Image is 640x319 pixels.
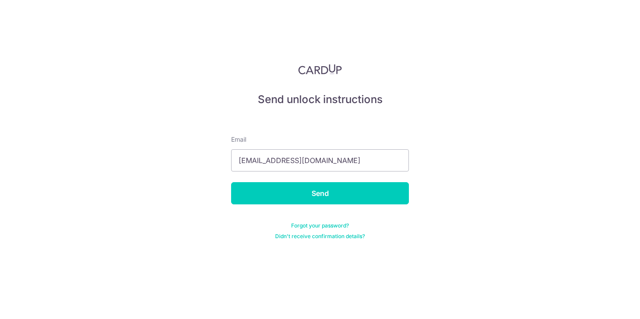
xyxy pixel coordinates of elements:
[298,64,342,75] img: CardUp Logo
[275,233,365,240] a: Didn't receive confirmation details?
[231,92,409,107] h5: Send unlock instructions
[231,149,409,171] input: Enter your Email
[231,136,246,143] span: translation missing: en.devise.label.Email
[231,182,409,204] input: Send
[291,222,349,229] a: Forgot your password?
